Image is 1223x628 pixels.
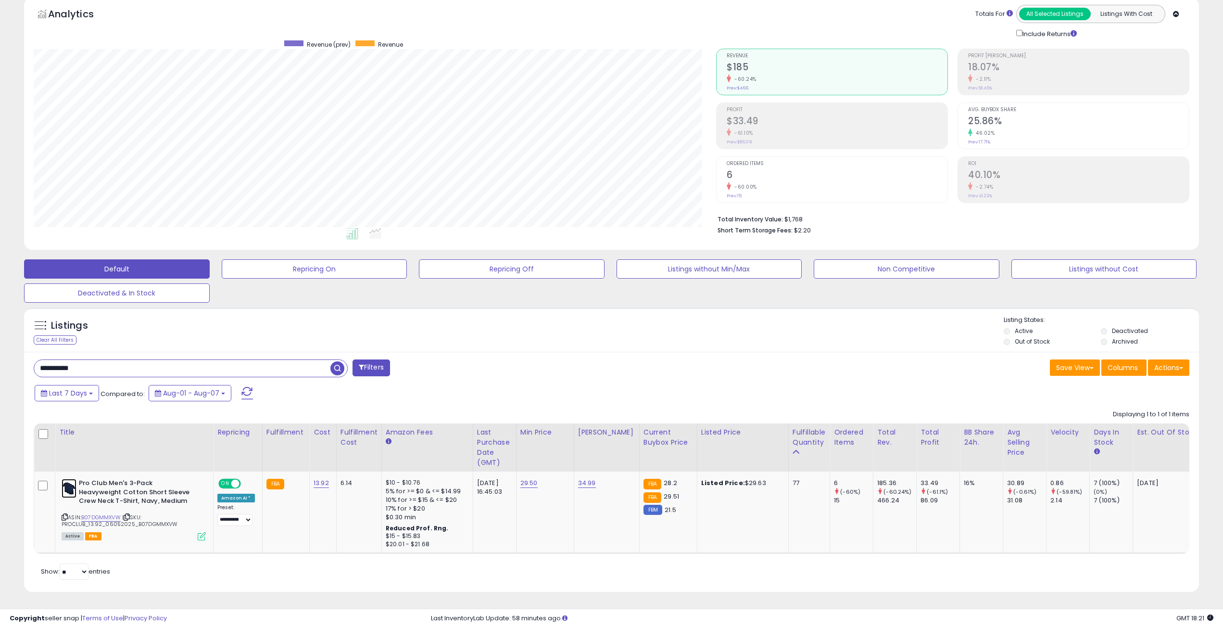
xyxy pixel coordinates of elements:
[314,478,329,488] a: 13.92
[727,161,947,167] span: Ordered Items
[1094,427,1129,448] div: Days In Stock
[1112,327,1148,335] label: Deactivated
[877,479,916,487] div: 185.36
[718,213,1182,224] li: $1,768
[578,478,596,488] a: 34.99
[964,427,999,448] div: BB Share 24h.
[24,283,210,303] button: Deactivated & In Stock
[643,492,661,503] small: FBA
[1094,488,1107,496] small: (0%)
[968,169,1189,182] h2: 40.10%
[1094,448,1099,456] small: Days In Stock.
[266,479,284,489] small: FBA
[82,614,123,623] a: Terms of Use
[968,139,990,145] small: Prev: 17.71%
[1015,327,1033,335] label: Active
[968,193,992,199] small: Prev: 41.23%
[149,385,231,401] button: Aug-01 - Aug-07
[62,532,84,540] span: All listings currently available for purchase on Amazon
[972,129,995,137] small: 46.02%
[386,487,466,496] div: 5% for >= $0 & <= $14.99
[51,319,88,333] h5: Listings
[727,62,947,75] h2: $185
[1007,496,1046,505] div: 31.08
[1007,427,1042,458] div: Avg Selling Price
[643,505,662,515] small: FBM
[1176,614,1213,623] span: 2025-08-15 18:21 GMT
[219,480,231,488] span: ON
[386,504,466,513] div: 17% for > $20
[419,259,605,279] button: Repricing Off
[877,427,912,448] div: Total Rev.
[727,193,742,199] small: Prev: 15
[968,115,1189,128] h2: 25.86%
[1050,359,1100,376] button: Save View
[1004,316,1199,325] p: Listing States:
[1094,496,1133,505] div: 7 (100%)
[62,513,178,528] span: | SKU: PROCLUB_13.92_06052025_B07DGMMXVW
[266,427,305,437] div: Fulfillment
[927,488,948,496] small: (-61.1%)
[964,479,996,487] div: 16%
[1050,496,1089,505] div: 2.14
[617,259,802,279] button: Listings without Min/Max
[968,53,1189,59] span: Profit [PERSON_NAME]
[1090,8,1162,20] button: Listings With Cost
[85,532,101,540] span: FBA
[477,427,512,468] div: Last Purchase Date (GMT)
[883,488,911,496] small: (-60.24%)
[1148,359,1189,376] button: Actions
[101,389,145,398] span: Compared to:
[840,488,860,496] small: (-60%)
[1007,479,1046,487] div: 30.89
[340,427,378,448] div: Fulfillment Cost
[834,496,873,505] div: 15
[701,479,781,487] div: $29.63
[718,226,793,234] b: Short Term Storage Fees:
[1050,479,1089,487] div: 0.86
[664,478,677,487] span: 28.2
[1094,479,1133,487] div: 7 (100%)
[125,614,167,623] a: Privacy Policy
[718,215,783,223] b: Total Inventory Value:
[834,479,873,487] div: 6
[643,427,693,448] div: Current Buybox Price
[62,479,76,498] img: 31kL126LX1L._SL40_.jpg
[10,614,45,623] strong: Copyright
[48,7,113,23] h5: Analytics
[793,427,826,448] div: Fulfillable Quantity
[665,505,676,514] span: 21.5
[578,427,635,437] div: [PERSON_NAME]
[1015,337,1050,346] label: Out of Stock
[701,478,745,487] b: Listed Price:
[731,129,753,137] small: -61.10%
[1009,28,1088,39] div: Include Returns
[793,479,822,487] div: 77
[877,496,916,505] div: 466.24
[1050,427,1085,437] div: Velocity
[386,513,466,522] div: $0.30 min
[968,85,992,91] small: Prev: 18.46%
[814,259,999,279] button: Non Competitive
[477,479,509,496] div: [DATE] 16:45:03
[340,479,374,487] div: 6.14
[1013,488,1036,496] small: (-0.61%)
[727,139,752,145] small: Prev: $86.09
[1057,488,1082,496] small: (-59.81%)
[222,259,407,279] button: Repricing On
[62,479,206,539] div: ASIN:
[1108,363,1138,372] span: Columns
[643,479,661,489] small: FBA
[727,169,947,182] h2: 6
[240,480,255,488] span: OFF
[920,496,959,505] div: 86.09
[701,427,784,437] div: Listed Price
[520,427,570,437] div: Min Price
[49,388,87,398] span: Last 7 Days
[834,427,869,448] div: Ordered Items
[163,388,219,398] span: Aug-01 - Aug-07
[968,161,1189,167] span: ROI
[79,479,196,508] b: Pro Club Men's 3-Pack Heavyweight Cotton Short Sleeve Crew Neck T-Shirt, Navy, Medium
[386,427,469,437] div: Amazon Fees
[794,226,811,235] span: $2.20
